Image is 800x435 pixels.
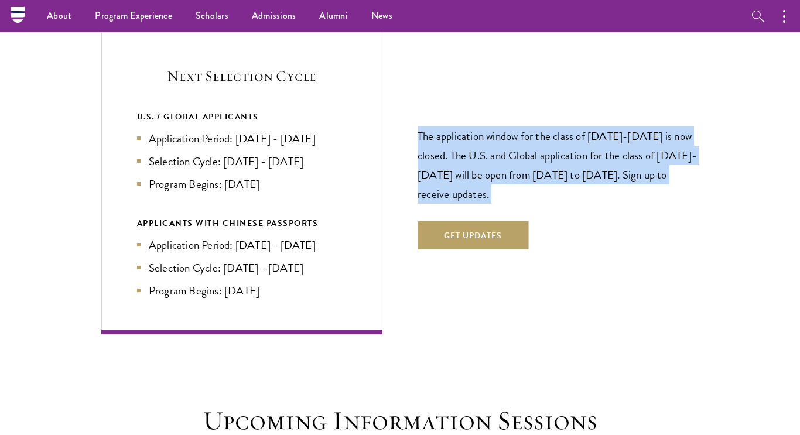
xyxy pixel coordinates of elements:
li: Application Period: [DATE] - [DATE] [137,237,347,254]
div: APPLICANTS WITH CHINESE PASSPORTS [137,216,347,231]
div: U.S. / GLOBAL APPLICANTS [137,109,347,124]
li: Program Begins: [DATE] [137,282,347,299]
li: Selection Cycle: [DATE] - [DATE] [137,153,347,170]
p: The application window for the class of [DATE]-[DATE] is now closed. The U.S. and Global applicat... [418,126,699,204]
button: Get Updates [418,221,528,249]
li: Application Period: [DATE] - [DATE] [137,130,347,147]
li: Selection Cycle: [DATE] - [DATE] [137,259,347,276]
h5: Next Selection Cycle [137,66,347,86]
li: Program Begins: [DATE] [137,176,347,193]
